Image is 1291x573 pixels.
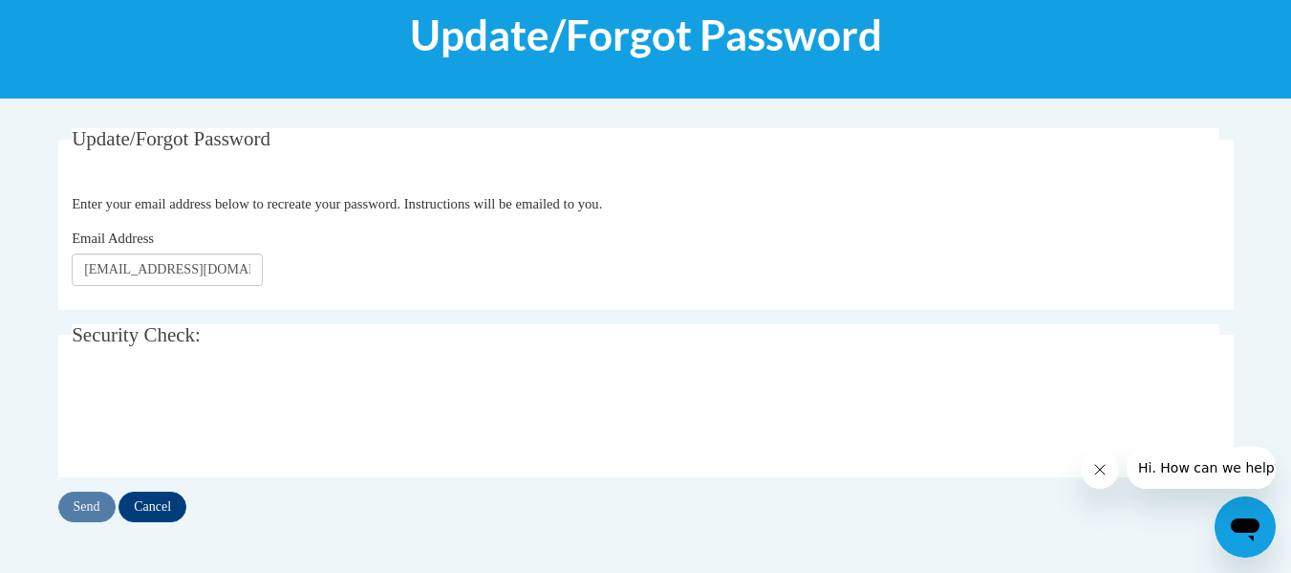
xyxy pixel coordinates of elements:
span: Enter your email address below to recreate your password. Instructions will be emailed to you. [72,196,602,211]
iframe: reCAPTCHA [72,379,362,453]
span: Update/Forgot Password [410,10,882,60]
iframe: Close message [1081,451,1119,489]
span: Update/Forgot Password [72,127,270,150]
input: Email [72,253,263,286]
span: Email Address [72,231,154,246]
iframe: Message from company [1127,447,1276,489]
span: Hi. How can we help? [11,13,155,29]
span: Security Check: [72,323,201,346]
input: Cancel [118,492,186,522]
iframe: Button to launch messaging window [1215,496,1276,558]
